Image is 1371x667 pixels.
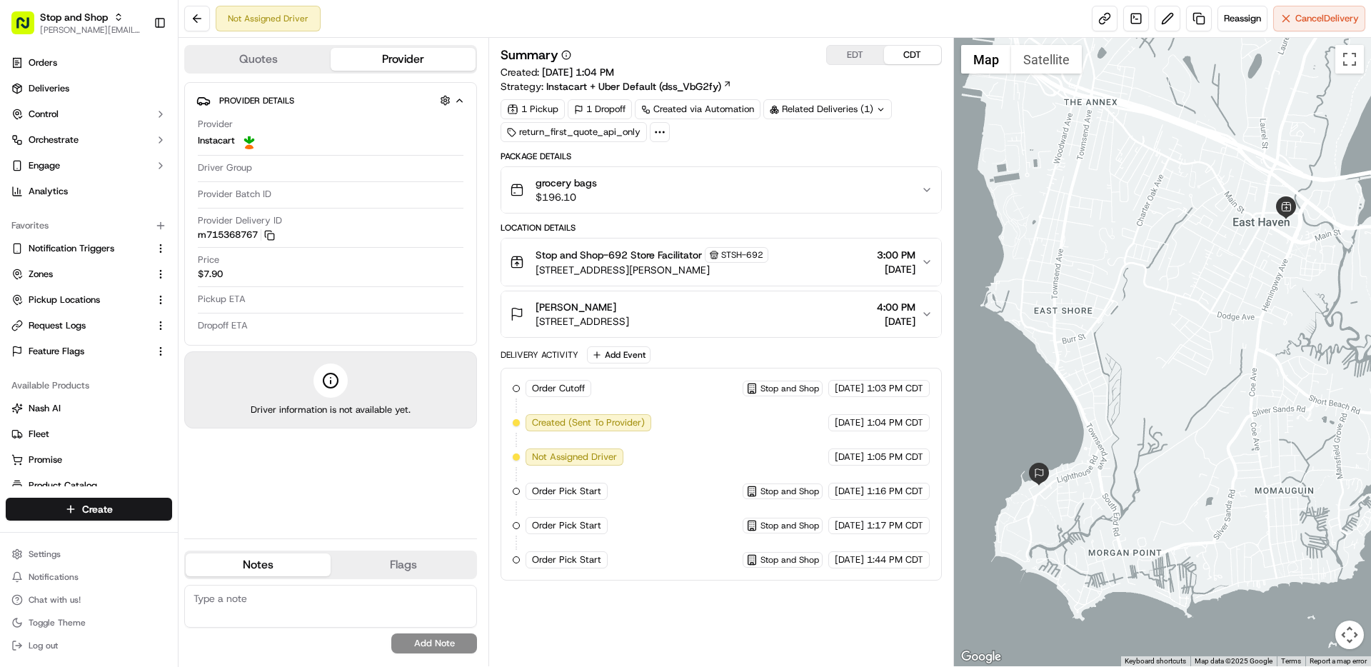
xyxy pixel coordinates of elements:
button: Show satellite imagery [1011,45,1082,74]
button: CancelDelivery [1273,6,1365,31]
img: Tiffany Volk [14,208,37,231]
span: Stop and Shop [760,520,819,531]
span: [DATE] [877,262,915,276]
button: CDT [884,46,941,64]
button: Keyboard shortcuts [1125,656,1186,666]
button: Chat with us! [6,590,172,610]
span: Map data ©2025 Google [1195,657,1272,665]
button: Product Catalog [6,474,172,497]
span: Pylon [142,354,173,365]
span: 1:05 PM CDT [867,451,923,463]
div: return_first_quote_api_only [501,122,647,142]
span: [DATE] 1:04 PM [542,66,614,79]
span: Driver Group [198,161,252,174]
button: Create [6,498,172,521]
span: Driver information is not available yet. [251,403,411,416]
input: Got a question? Start typing here... [37,92,257,107]
span: Dropoff ETA [198,319,248,332]
span: 1:17 PM CDT [867,519,923,532]
span: Deliveries [29,82,69,95]
a: Open this area in Google Maps (opens a new window) [958,648,1005,666]
img: Nash [14,14,43,43]
span: Feature Flags [29,345,84,358]
span: [DATE] [835,451,864,463]
div: Package Details [501,151,941,162]
button: Toggle Theme [6,613,172,633]
img: Ami Wang [14,246,37,269]
a: Deliveries [6,77,172,100]
span: [DATE] [126,221,156,233]
div: Available Products [6,374,172,397]
a: 💻API Documentation [115,314,235,339]
button: Settings [6,544,172,564]
span: Price [198,254,219,266]
button: Stop and Shop [40,10,108,24]
span: Fleet [29,428,49,441]
a: Powered byPylon [101,353,173,365]
button: Notes [186,553,331,576]
span: Create [82,502,113,516]
span: Created: [501,65,614,79]
a: Product Catalog [11,479,166,492]
button: Toggle fullscreen view [1335,45,1364,74]
div: Location Details [501,222,941,234]
a: Notification Triggers [11,242,149,255]
span: Order Pick Start [532,553,601,566]
button: Show street map [961,45,1011,74]
span: Analytics [29,185,68,198]
button: See all [221,183,260,200]
button: Provider [331,48,476,71]
button: Nash AI [6,397,172,420]
span: 4:00 PM [877,300,915,314]
a: Orders [6,51,172,74]
a: Request Logs [11,319,149,332]
span: Order Pick Start [532,519,601,532]
span: Orders [29,56,57,69]
button: [PERSON_NAME][EMAIL_ADDRESS][DOMAIN_NAME] [40,24,142,36]
a: Fleet [11,428,166,441]
h3: Summary [501,49,558,61]
span: Order Cutoff [532,382,585,395]
button: Stop and Shop[PERSON_NAME][EMAIL_ADDRESS][DOMAIN_NAME] [6,6,148,40]
button: Reassign [1217,6,1267,31]
button: Log out [6,636,172,656]
button: Promise [6,448,172,471]
div: Past conversations [14,186,96,197]
button: Flags [331,553,476,576]
button: EDT [827,46,884,64]
img: 1736555255976-a54dd68f-1ca7-489b-9aae-adbdc363a1c4 [14,136,40,162]
span: Created (Sent To Provider) [532,416,645,429]
span: Stop and Shop [760,383,819,394]
a: 📗Knowledge Base [9,314,115,339]
button: Fleet [6,423,172,446]
span: Provider [198,118,233,131]
div: We're available if you need us! [64,151,196,162]
span: Request Logs [29,319,86,332]
span: $196.10 [536,190,597,204]
a: Created via Automation [635,99,760,119]
span: [DATE] [877,314,915,329]
div: Favorites [6,214,172,237]
span: [PERSON_NAME] [536,300,616,314]
span: Settings [29,548,61,560]
div: Strategy: [501,79,732,94]
span: Stop and Shop-692 Store Facilitator [536,248,702,262]
button: Quotes [186,48,331,71]
span: Product Catalog [29,479,97,492]
a: Promise [11,453,166,466]
span: 1:04 PM CDT [867,416,923,429]
a: Nash AI [11,402,166,415]
span: Order Pick Start [532,485,601,498]
span: 1:16 PM CDT [867,485,923,498]
button: Control [6,103,172,126]
span: Instacart [198,134,235,147]
button: Engage [6,154,172,177]
span: Log out [29,640,58,651]
span: [PERSON_NAME] [44,221,116,233]
span: Chat with us! [29,594,81,606]
span: [STREET_ADDRESS] [536,314,629,329]
span: Instacart + Uber Default (dss_VbG2fy) [546,79,721,94]
a: Pickup Locations [11,294,149,306]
